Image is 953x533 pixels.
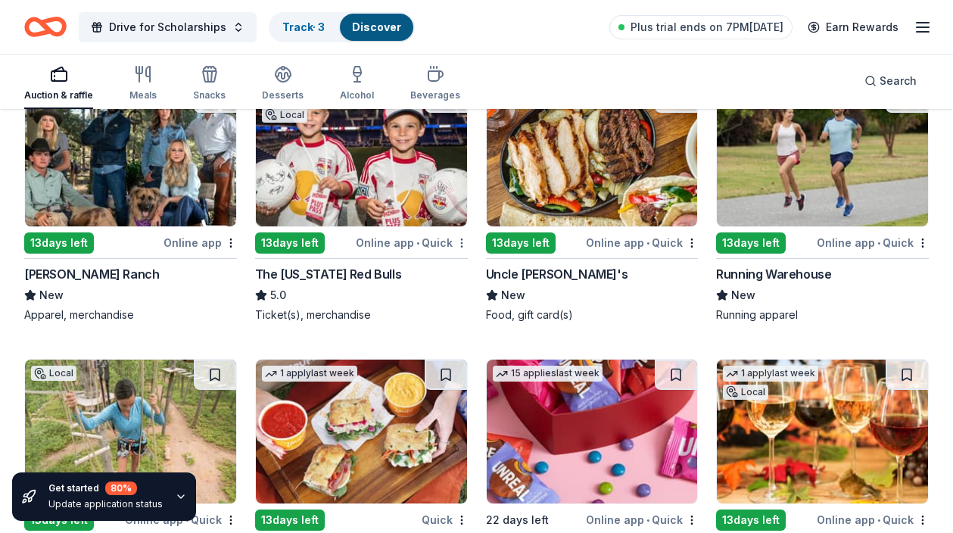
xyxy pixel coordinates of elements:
[852,66,929,96] button: Search
[256,83,467,226] img: Image for The New York Red Bulls
[262,89,304,101] div: Desserts
[31,366,76,381] div: Local
[817,510,929,529] div: Online app Quick
[352,20,401,33] a: Discover
[716,82,929,323] a: Image for Running Warehouse2 applieslast week13days leftOnline app•QuickRunning WarehouseNewRunni...
[486,511,549,529] div: 22 days left
[105,482,137,495] div: 80 %
[799,14,908,41] a: Earn Rewards
[877,237,880,249] span: •
[817,233,929,252] div: Online app Quick
[24,265,159,283] div: [PERSON_NAME] Ranch
[129,89,157,101] div: Meals
[493,366,603,382] div: 15 applies last week
[48,482,163,495] div: Get started
[282,20,325,33] a: Track· 3
[269,12,415,42] button: Track· 3Discover
[486,232,556,254] div: 13 days left
[340,59,374,109] button: Alcohol
[723,366,818,382] div: 1 apply last week
[24,59,93,109] button: Auction & raffle
[39,286,64,304] span: New
[109,18,226,36] span: Drive for Scholarships
[501,286,525,304] span: New
[731,286,755,304] span: New
[25,360,236,503] img: Image for Tree to Tree Cape May
[255,307,468,323] div: Ticket(s), merchandise
[356,233,468,252] div: Online app Quick
[24,307,237,323] div: Apparel, merchandise
[48,498,163,510] div: Update application status
[586,510,698,529] div: Online app Quick
[486,307,699,323] div: Food, gift card(s)
[24,89,93,101] div: Auction & raffle
[877,514,880,526] span: •
[164,233,237,252] div: Online app
[422,510,468,529] div: Quick
[129,59,157,109] button: Meals
[716,232,786,254] div: 13 days left
[262,366,357,382] div: 1 apply last week
[255,82,468,323] a: Image for The New York Red Bulls1 applylast weekLocal13days leftOnline app•QuickThe [US_STATE] Re...
[270,286,286,304] span: 5.0
[24,232,94,254] div: 13 days left
[262,108,307,123] div: Local
[486,265,628,283] div: Uncle [PERSON_NAME]'s
[487,83,698,226] img: Image for Uncle Julio's
[255,232,325,254] div: 13 days left
[24,9,67,45] a: Home
[716,265,831,283] div: Running Warehouse
[193,89,226,101] div: Snacks
[255,510,325,531] div: 13 days left
[24,82,237,323] a: Image for Kimes Ranch4 applieslast week13days leftOnline app[PERSON_NAME] RanchNewApparel, mercha...
[487,360,698,503] img: Image for UnReal Candy
[256,360,467,503] img: Image for Zoup! Eatery
[646,514,649,526] span: •
[25,83,236,226] img: Image for Kimes Ranch
[193,59,226,109] button: Snacks
[486,82,699,323] a: Image for Uncle Julio's6 applieslast week13days leftOnline app•QuickUncle [PERSON_NAME]'sNewFood,...
[410,59,460,109] button: Beverages
[586,233,698,252] div: Online app Quick
[631,18,783,36] span: Plus trial ends on 7PM[DATE]
[716,510,786,531] div: 13 days left
[262,59,304,109] button: Desserts
[723,385,768,400] div: Local
[646,237,649,249] span: •
[79,12,257,42] button: Drive for Scholarships
[717,83,928,226] img: Image for Running Warehouse
[340,89,374,101] div: Alcohol
[609,15,793,39] a: Plus trial ends on 7PM[DATE]
[410,89,460,101] div: Beverages
[716,307,929,323] div: Running apparel
[717,360,928,503] img: Image for Gary's Wine
[255,265,401,283] div: The [US_STATE] Red Bulls
[416,237,419,249] span: •
[880,72,917,90] span: Search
